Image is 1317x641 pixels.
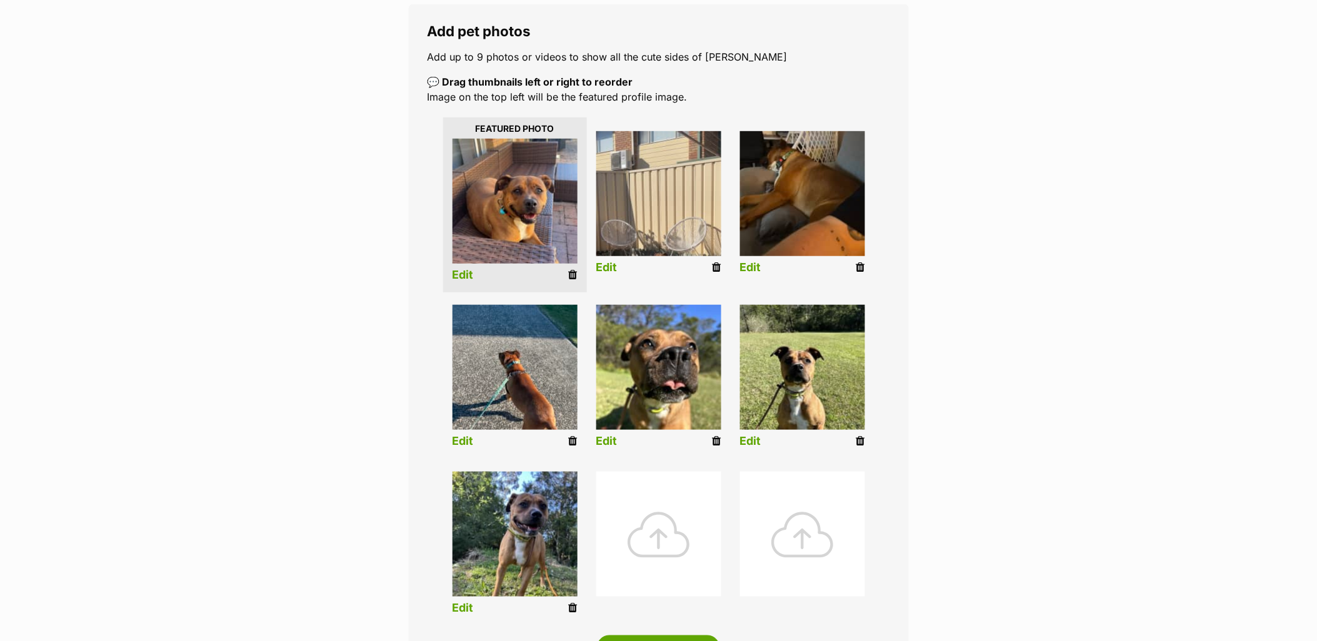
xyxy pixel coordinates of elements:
img: listing photo [453,472,578,597]
a: Edit [740,261,761,274]
img: h2jlzz7p3nyubqtsrd6n.jpg [453,139,578,264]
a: Edit [453,602,474,615]
a: Edit [596,261,618,274]
a: Edit [453,269,474,282]
img: k85t8agy5zyblzez03f3.jpg [453,305,578,430]
img: vxrzphy0ipv4kkz9jtiz.jpg [596,131,721,256]
img: listing photo [740,305,865,430]
a: Edit [453,435,474,448]
a: Edit [596,435,618,448]
img: listing photo [596,305,721,430]
b: 💬 Drag thumbnails left or right to reorder [428,76,633,88]
img: ozt5hecewq1quifaqimz.jpg [740,131,865,256]
p: Image on the top left will be the featured profile image. [428,74,890,104]
p: Add up to 9 photos or videos to show all the cute sides of [PERSON_NAME] [428,49,890,64]
a: Edit [740,435,761,448]
legend: Add pet photos [428,23,890,39]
